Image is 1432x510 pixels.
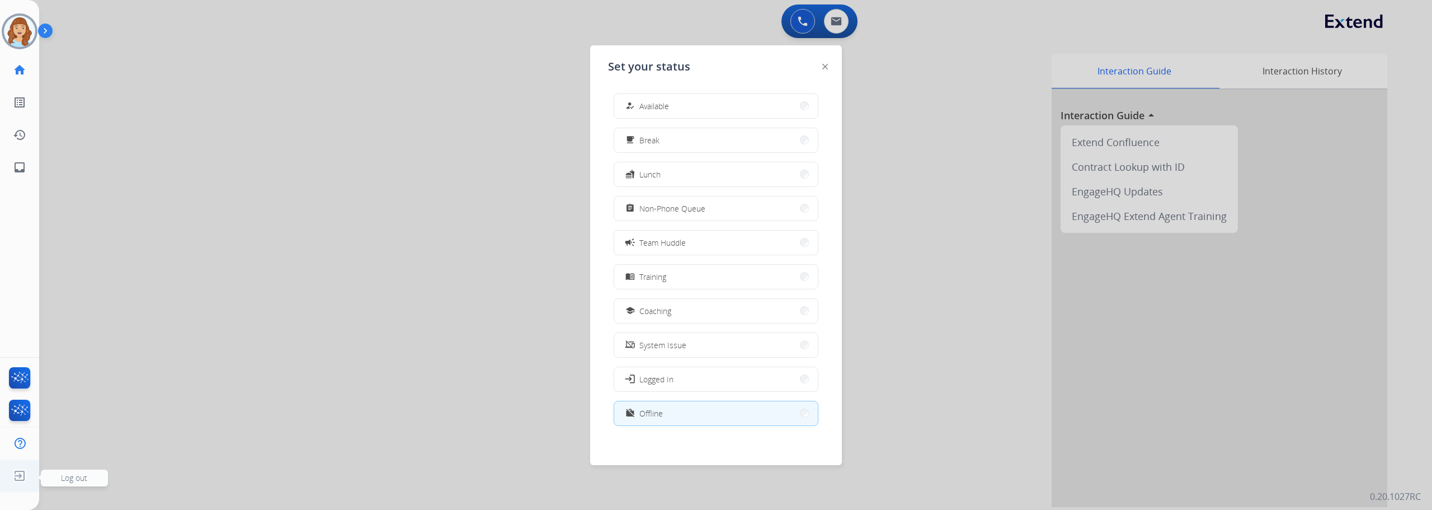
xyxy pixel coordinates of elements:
span: Break [639,134,660,146]
button: Lunch [614,162,818,186]
button: Logged In [614,367,818,391]
span: Offline [639,408,663,419]
button: Coaching [614,299,818,323]
mat-icon: work_off [625,409,635,418]
mat-icon: assignment [625,204,635,213]
mat-icon: inbox [13,161,26,174]
span: Log out [61,472,87,483]
p: 0.20.1027RC [1370,490,1421,503]
mat-icon: list_alt [13,96,26,109]
mat-icon: home [13,63,26,77]
span: Coaching [639,305,671,317]
mat-icon: free_breakfast [625,135,635,145]
img: close-button [822,64,828,69]
mat-icon: history [13,128,26,142]
span: System Issue [639,339,686,351]
span: Training [639,271,666,283]
button: Available [614,94,818,118]
button: Training [614,265,818,289]
mat-icon: campaign [624,237,635,248]
button: System Issue [614,333,818,357]
span: Lunch [639,169,661,180]
mat-icon: fastfood [625,170,635,179]
mat-icon: school [625,306,635,316]
button: Team Huddle [614,231,818,255]
img: avatar [4,16,35,47]
span: Non-Phone Queue [639,203,705,214]
span: Logged In [639,373,673,385]
button: Offline [614,401,818,425]
mat-icon: how_to_reg [625,101,635,111]
span: Set your status [608,59,690,74]
span: Available [639,100,669,112]
span: Team Huddle [639,237,686,249]
button: Non-Phone Queue [614,196,818,221]
button: Break [614,128,818,152]
mat-icon: menu_book [625,272,635,282]
mat-icon: phonelink_off [625,340,635,350]
mat-icon: login [624,373,635,385]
